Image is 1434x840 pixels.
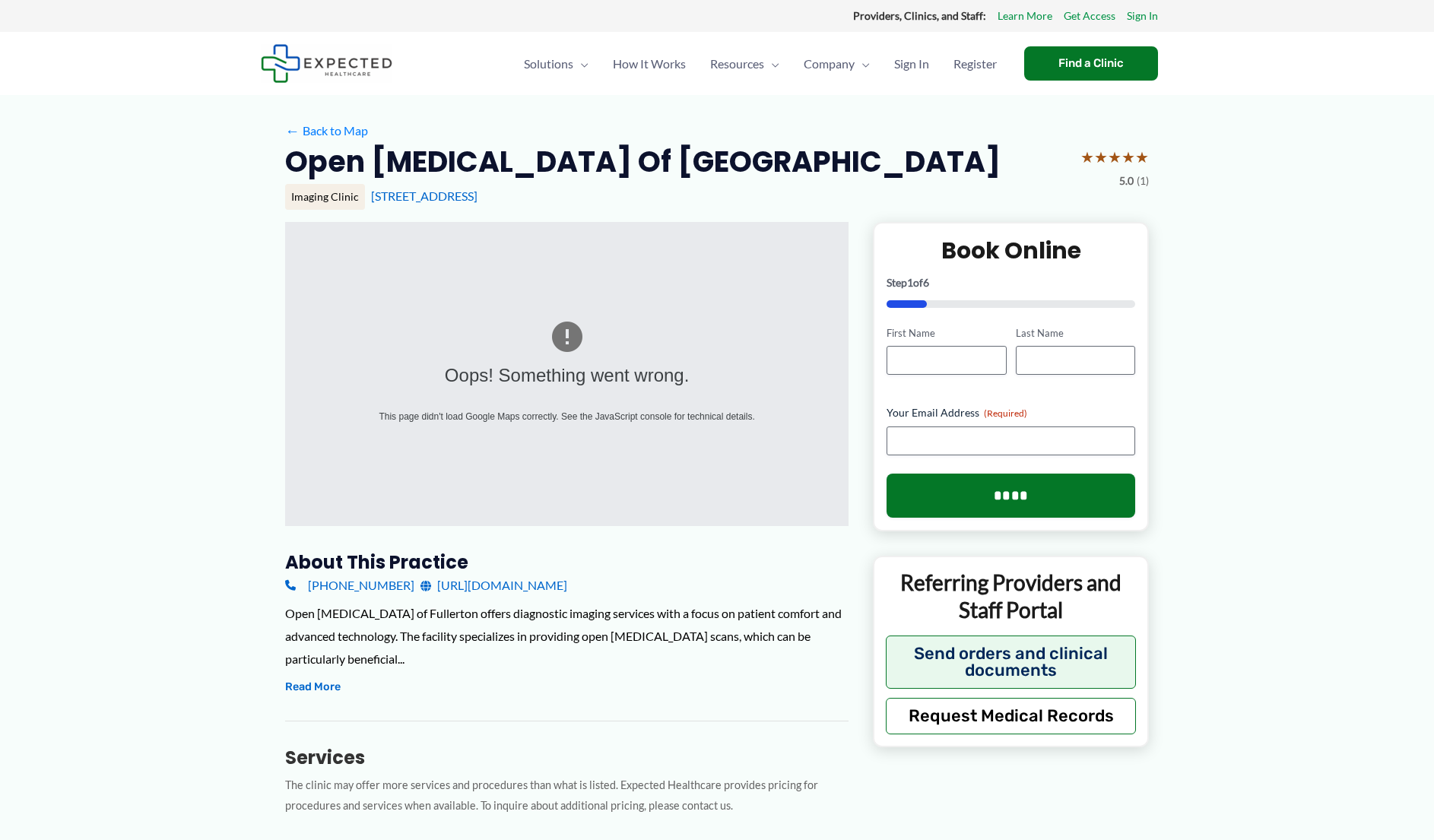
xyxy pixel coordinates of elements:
a: SolutionsMenu Toggle [512,37,601,90]
span: ★ [1094,143,1108,171]
p: Step of [887,277,1135,288]
div: Open [MEDICAL_DATA] of Fullerton offers diagnostic imaging services with a focus on patient comfo... [285,602,849,670]
label: First Name [887,326,1006,341]
a: [STREET_ADDRESS] [371,189,477,203]
a: CompanyMenu Toggle [792,37,882,90]
nav: Primary Site Navigation [512,37,1009,90]
a: How It Works [601,37,698,90]
span: Sign In [894,37,929,90]
a: [URL][DOMAIN_NAME] [420,574,567,597]
div: Oops! Something went wrong. [345,359,788,393]
div: Imaging Clinic [285,184,365,210]
span: Resources [710,37,764,90]
a: Sign In [1127,6,1158,26]
span: 1 [907,276,913,289]
label: Your Email Address [887,405,1135,420]
a: Get Access [1064,6,1115,26]
a: ResourcesMenu Toggle [698,37,792,90]
button: Send orders and clinical documents [886,636,1136,689]
label: Last Name [1016,326,1135,341]
span: Register [953,37,997,90]
h3: About this practice [285,550,849,574]
span: ← [285,123,300,138]
a: ←Back to Map [285,119,368,142]
button: Request Medical Records [886,698,1136,734]
strong: Providers, Clinics, and Staff: [853,9,986,22]
img: Expected Healthcare Logo - side, dark font, small [261,44,392,83]
span: ★ [1135,143,1149,171]
p: Referring Providers and Staff Portal [886,569,1136,624]
p: The clinic may offer more services and procedures than what is listed. Expected Healthcare provid... [285,775,849,816]
a: Register [941,37,1009,90]
h2: Book Online [887,236,1135,265]
span: (1) [1137,171,1149,191]
span: ★ [1080,143,1094,171]
span: Company [804,37,855,90]
span: ★ [1122,143,1135,171]
button: Read More [285,678,341,696]
span: How It Works [613,37,686,90]
span: Menu Toggle [573,37,589,90]
span: Solutions [524,37,573,90]
a: Sign In [882,37,941,90]
h2: Open [MEDICAL_DATA] of [GEOGRAPHIC_DATA] [285,143,1001,180]
h3: Services [285,746,849,769]
span: Menu Toggle [855,37,870,90]
span: 5.0 [1119,171,1134,191]
span: 6 [923,276,929,289]
a: Learn More [998,6,1052,26]
span: (Required) [984,407,1027,419]
span: Menu Toggle [764,37,779,90]
a: [PHONE_NUMBER] [285,574,414,597]
span: ★ [1108,143,1122,171]
div: This page didn't load Google Maps correctly. See the JavaScript console for technical details. [345,408,788,425]
a: Find a Clinic [1024,46,1158,81]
